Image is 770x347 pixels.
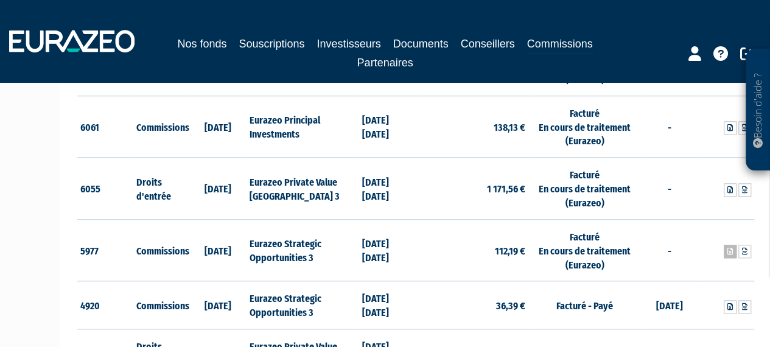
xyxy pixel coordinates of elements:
td: 112,19 € [416,219,528,281]
td: Eurazeo Strategic Opportunities 3 [246,219,359,281]
p: Besoin d'aide ? [751,55,765,165]
td: 36,39 € [416,281,528,329]
td: 5977 [77,219,134,281]
td: [DATE] [190,281,247,329]
a: Partenaires [357,54,413,71]
td: Commissions [133,219,190,281]
img: 1732889491-logotype_eurazeo_blanc_rvb.png [9,30,135,52]
td: [DATE] [DATE] [359,96,416,158]
td: Commissions [133,281,190,329]
td: 6061 [77,96,134,158]
td: Facturé - Payé [528,281,641,329]
td: Commissions [133,96,190,158]
td: [DATE] [DATE] [359,219,416,281]
td: - [641,96,698,158]
td: 1 171,56 € [416,158,528,220]
a: Documents [393,35,449,52]
td: - [641,219,698,281]
a: Conseillers [461,35,515,52]
td: [DATE] [190,158,247,220]
a: Commissions [527,35,593,54]
td: [DATE] [190,219,247,281]
td: Facturé En cours de traitement (Eurazeo) [528,219,641,281]
a: Souscriptions [239,35,304,52]
td: Facturé En cours de traitement (Eurazeo) [528,96,641,158]
td: - [641,158,698,220]
td: Eurazeo Strategic Opportunities 3 [246,281,359,329]
td: 138,13 € [416,96,528,158]
td: Eurazeo Principal Investments [246,96,359,158]
td: 4920 [77,281,134,329]
td: [DATE] [DATE] [359,281,416,329]
td: [DATE] [190,96,247,158]
td: Eurazeo Private Value [GEOGRAPHIC_DATA] 3 [246,158,359,220]
td: [DATE] [DATE] [359,158,416,220]
a: Investisseurs [317,35,380,52]
td: Facturé En cours de traitement (Eurazeo) [528,158,641,220]
td: 6055 [77,158,134,220]
a: Nos fonds [177,35,226,52]
td: [DATE] [641,281,698,329]
td: Droits d'entrée [133,158,190,220]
